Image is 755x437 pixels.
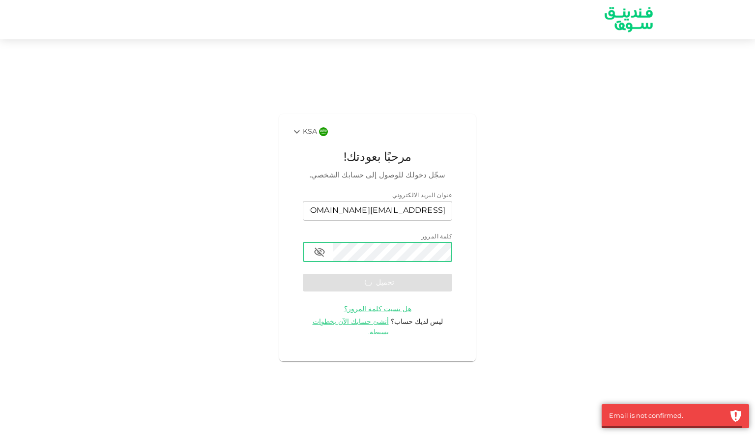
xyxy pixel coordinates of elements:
[303,201,452,221] input: email
[344,306,411,313] span: هل نسيت كلمة المرور؟
[313,319,389,336] span: أنشئ حسابك الآن بخطوات بسيطة.
[303,170,452,181] span: سجّل دخولك للوصول إلى حسابك الشخصي.
[609,411,725,421] div: Email is not confirmed.
[421,234,452,240] span: كلمة المرور
[291,126,317,138] div: KSA
[392,193,452,199] span: عنوان البريد الالكتروني
[333,242,452,262] input: password
[303,148,452,167] span: مرحبًا بعودتك!
[344,305,411,313] a: هل نسيت كلمة المرور؟
[319,127,328,136] img: flag-sa.b9a346574cdc8950dd34b50780441f57.svg
[600,0,658,38] a: logo
[391,319,443,325] span: ليس لديك حساب؟
[592,0,666,38] img: logo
